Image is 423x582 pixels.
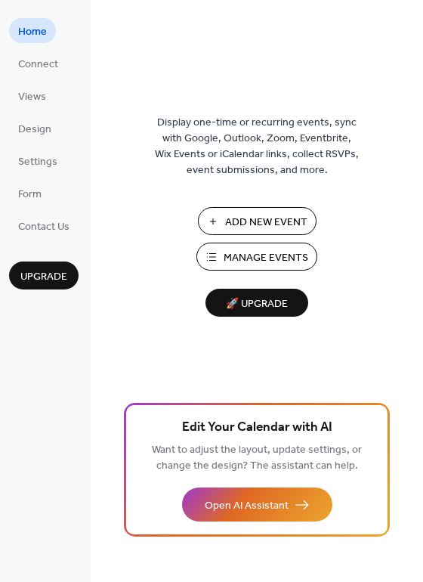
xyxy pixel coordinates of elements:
[18,154,57,170] span: Settings
[9,262,79,289] button: Upgrade
[182,417,332,438] span: Edit Your Calendar with AI
[205,289,308,317] button: 🚀 Upgrade
[18,219,69,235] span: Contact Us
[18,122,51,138] span: Design
[20,269,67,285] span: Upgrade
[215,294,299,314] span: 🚀 Upgrade
[224,250,308,266] span: Manage Events
[182,488,332,522] button: Open AI Assistant
[205,498,289,514] span: Open AI Assistant
[18,89,46,105] span: Views
[225,215,307,231] span: Add New Event
[196,243,317,271] button: Manage Events
[152,440,362,476] span: Want to adjust the layout, update settings, or change the design? The assistant can help.
[9,116,60,141] a: Design
[9,148,66,173] a: Settings
[9,213,79,238] a: Contact Us
[18,57,58,73] span: Connect
[155,115,359,178] span: Display one-time or recurring events, sync with Google, Outlook, Zoom, Eventbrite, Wix Events or ...
[9,181,51,206] a: Form
[198,207,316,235] button: Add New Event
[9,83,55,108] a: Views
[18,187,42,203] span: Form
[18,24,47,40] span: Home
[9,18,56,43] a: Home
[9,51,67,76] a: Connect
